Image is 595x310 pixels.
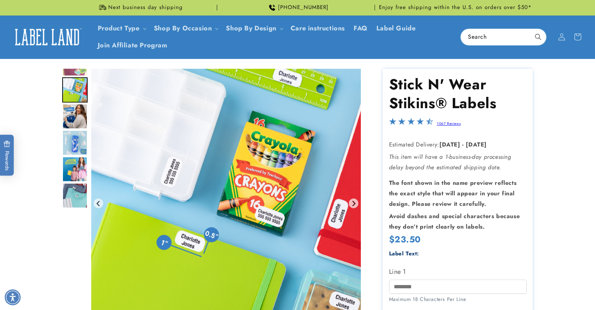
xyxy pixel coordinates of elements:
[98,24,140,33] a: Product Type
[379,4,532,11] span: Enjoy free shipping within the U.S. on orders over $50*
[530,29,546,45] button: Search
[389,212,520,231] strong: Avoid dashes and special characters because they don’t print clearly on labels.
[376,24,416,33] span: Label Guide
[291,24,345,33] span: Care instructions
[221,20,286,37] summary: Shop By Design
[98,41,168,50] span: Join Affiliate Program
[443,276,588,303] iframe: Gorgias Floating Chat
[93,37,172,54] a: Join Affiliate Program
[62,156,88,182] div: Go to slide 8
[389,75,527,112] h1: Stick N' Wear Stikins® Labels
[8,23,86,51] a: Label Land
[389,233,421,246] span: $23.50
[389,250,419,258] label: Label Text:
[349,20,372,37] a: FAQ
[108,4,183,11] span: Next business day shipping
[389,153,511,171] em: This item will have a 1-business-day processing delay beyond the estimated shipping date.
[62,183,88,208] div: Go to slide 9
[462,140,464,149] strong: -
[154,24,212,33] span: Shop By Occasion
[11,26,83,48] img: Label Land
[466,140,487,149] strong: [DATE]
[389,120,433,128] span: 4.7-star overall rating
[4,140,10,170] span: Rewards
[437,121,461,126] a: 1067 Reviews - open in a new tab
[94,199,104,208] button: Previous slide
[62,77,88,102] img: Stick N' Wear® Labels - Label Land
[62,77,88,102] div: Go to slide 5
[349,199,359,208] button: Next slide
[354,24,368,33] span: FAQ
[93,20,149,37] summary: Product Type
[372,20,420,37] a: Label Guide
[389,266,527,277] label: Line 1
[149,20,222,37] summary: Shop By Occasion
[389,296,527,303] div: Maximum 18 Characters Per Line
[5,289,21,305] div: Accessibility Menu
[439,140,460,149] strong: [DATE]
[62,103,88,129] div: Go to slide 6
[286,20,349,37] a: Care instructions
[389,179,517,208] strong: The font shown in the name preview reflects the exact style that will appear in your final design...
[62,130,88,155] div: Go to slide 7
[278,4,329,11] span: [PHONE_NUMBER]
[389,140,527,150] p: Estimated Delivery:
[226,24,276,33] a: Shop By Design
